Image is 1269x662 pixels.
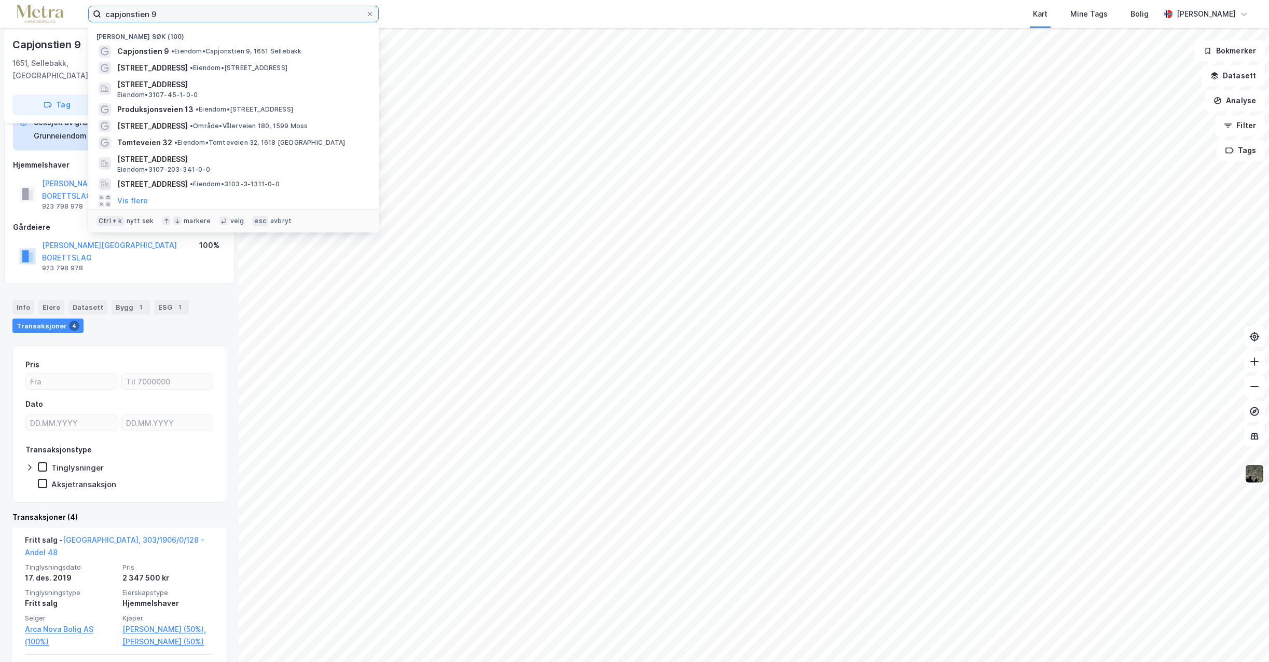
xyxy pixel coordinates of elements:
span: Capjonstien 9 [117,45,169,58]
div: Bolig [1130,8,1149,20]
input: Til 7000000 [122,374,213,389]
div: markere [184,217,211,225]
span: Tinglysningsdato [25,563,116,572]
div: Hjemmelshaver [122,597,214,610]
div: esc [252,216,268,226]
div: Transaksjoner (4) [12,511,226,523]
div: Fritt salg - [25,534,214,563]
input: Søk på adresse, matrikkel, gårdeiere, leietakere eller personer [101,6,366,22]
span: Eiendom • Capjonstien 9, 1651 Sellebakk [171,47,302,56]
span: Pris [122,563,214,572]
div: [PERSON_NAME] [1177,8,1236,20]
a: [PERSON_NAME] (50%), [122,623,214,636]
div: 1 [135,302,146,312]
div: Kart [1033,8,1047,20]
div: Dato [25,398,43,410]
span: [STREET_ADDRESS] [117,78,366,91]
button: Tags [1217,140,1265,161]
input: DD.MM.YYYY [26,415,117,431]
div: Gårdeiere [13,221,226,233]
span: Eiendom • [STREET_ADDRESS] [190,64,287,72]
iframe: Chat Widget [1217,612,1269,662]
span: Område • Vålerveien 180, 1599 Moss [190,122,308,130]
div: 923 798 978 [42,264,83,272]
button: Filter [1215,115,1265,136]
div: ESG [154,300,189,314]
div: Pris [25,358,39,371]
div: Capjonstien 9 [12,36,82,53]
a: [GEOGRAPHIC_DATA], 303/1906/0/128 - Andel 48 [25,535,204,557]
div: 100% [199,239,219,252]
div: velg [230,217,244,225]
div: avbryt [270,217,292,225]
span: • [174,139,177,146]
button: Tag [12,94,102,115]
div: [PERSON_NAME] søk (100) [88,24,379,43]
span: • [190,122,193,130]
div: 4 [69,321,79,331]
div: Info [12,300,34,314]
a: Arca Nova Bolig AS (100%) [25,623,116,648]
button: Bokmerker [1195,40,1265,61]
input: DD.MM.YYYY [122,415,213,431]
div: Grunneiendom [34,130,87,142]
div: Tinglysninger [51,463,104,473]
div: Mine Tags [1070,8,1108,20]
div: Ctrl + k [96,216,125,226]
div: Bygg [112,300,150,314]
div: 17. des. 2019 [25,572,116,584]
a: [PERSON_NAME] (50%) [122,636,214,648]
span: Eiendom • 3107-203-341-0-0 [117,165,210,174]
span: Eiendom • 3107-45-1-0-0 [117,91,198,99]
div: Hjemmelshaver [13,159,226,171]
div: 2 347 500 kr [122,572,214,584]
span: [STREET_ADDRESS] [117,153,366,165]
input: Fra [26,374,117,389]
span: [STREET_ADDRESS] [117,120,188,132]
span: Eiendom • 3103-3-1311-0-0 [190,180,280,188]
span: Eierskapstype [122,588,214,597]
span: • [190,64,193,72]
span: Selger [25,614,116,623]
button: Vis flere [117,195,148,207]
span: Tomteveien 32 [117,136,172,149]
span: Produksjonsveien 13 [117,103,194,116]
div: Kontrollprogram for chat [1217,612,1269,662]
button: Analyse [1205,90,1265,111]
span: Eiendom • [STREET_ADDRESS] [196,105,293,114]
span: • [196,105,199,113]
span: • [171,47,174,55]
div: 923 798 978 [42,202,83,211]
div: Fritt salg [25,597,116,610]
span: • [190,180,193,188]
span: [STREET_ADDRESS] [117,62,188,74]
span: [STREET_ADDRESS] [117,178,188,190]
button: Datasett [1202,65,1265,86]
span: Eiendom • Tomteveien 32, 1618 [GEOGRAPHIC_DATA] [174,139,345,147]
span: Tinglysningstype [25,588,116,597]
div: Transaksjonstype [25,444,92,456]
img: 9k= [1245,464,1264,484]
div: nytt søk [127,217,154,225]
div: Eiere [38,300,64,314]
div: Datasett [68,300,107,314]
div: Transaksjoner [12,319,84,333]
span: Kjøper [122,614,214,623]
div: Aksjetransaksjon [51,479,116,489]
div: 1 [174,302,185,312]
img: metra-logo.256734c3b2bbffee19d4.png [17,5,63,23]
div: 1651, Sellebakk, [GEOGRAPHIC_DATA] [12,57,116,82]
